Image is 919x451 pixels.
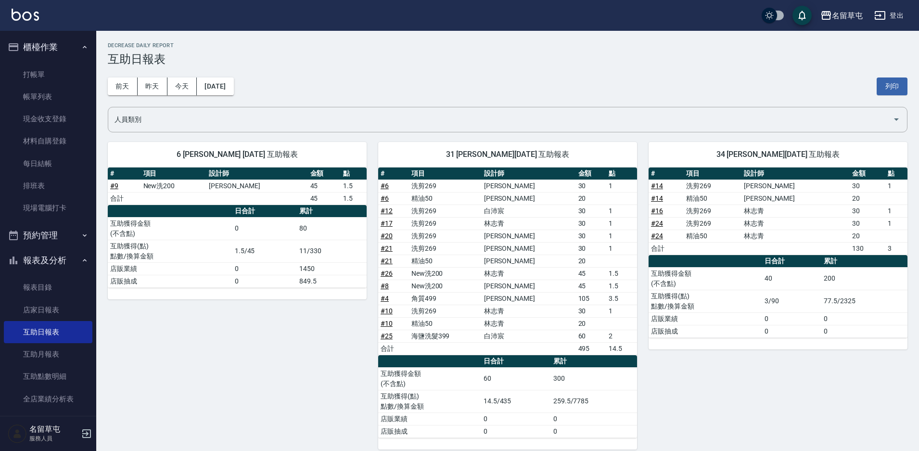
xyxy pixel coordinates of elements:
[381,194,389,202] a: #6
[381,219,393,227] a: #17
[4,153,92,175] a: 每日結帳
[651,232,663,240] a: #24
[206,180,307,192] td: [PERSON_NAME]
[606,217,637,230] td: 1
[108,168,367,205] table: a dense table
[167,77,197,95] button: 今天
[551,390,637,412] td: 259.5/7785
[378,412,481,425] td: 店販業績
[4,64,92,86] a: 打帳單
[576,230,607,242] td: 30
[482,292,576,305] td: [PERSON_NAME]
[108,192,141,205] td: 合計
[390,150,625,159] span: 31 [PERSON_NAME][DATE] 互助報表
[381,332,393,340] a: #25
[409,330,482,342] td: 海鹽洗髮399
[108,52,907,66] h3: 互助日報表
[606,205,637,217] td: 1
[297,205,367,218] th: 累計
[649,255,907,338] table: a dense table
[649,242,684,255] td: 合計
[651,182,663,190] a: #14
[606,180,637,192] td: 1
[4,35,92,60] button: 櫃檯作業
[482,330,576,342] td: 白沛宸
[885,217,907,230] td: 1
[741,217,850,230] td: 林志青
[378,355,637,438] table: a dense table
[381,307,393,315] a: #10
[481,390,551,412] td: 14.5/435
[741,180,850,192] td: [PERSON_NAME]
[341,180,367,192] td: 1.5
[4,299,92,321] a: 店家日報表
[381,245,393,252] a: #21
[4,86,92,108] a: 帳單列表
[850,242,885,255] td: 130
[684,230,741,242] td: 精油50
[576,305,607,317] td: 30
[341,168,367,180] th: 點
[481,355,551,368] th: 日合計
[4,175,92,197] a: 排班表
[817,6,867,26] button: 名留草屯
[606,305,637,317] td: 1
[551,367,637,390] td: 300
[8,424,27,443] img: Person
[576,280,607,292] td: 45
[378,168,637,355] table: a dense table
[576,205,607,217] td: 30
[821,255,907,268] th: 累計
[576,242,607,255] td: 30
[378,390,481,412] td: 互助獲得(點) 點數/換算金額
[762,255,821,268] th: 日合計
[885,205,907,217] td: 1
[762,290,821,312] td: 3/90
[232,240,297,262] td: 1.5/45
[482,267,576,280] td: 林志青
[649,290,762,312] td: 互助獲得(點) 點數/換算金額
[378,168,409,180] th: #
[684,217,741,230] td: 洗剪269
[378,342,409,355] td: 合計
[409,168,482,180] th: 項目
[850,205,885,217] td: 30
[482,205,576,217] td: 白沛宸
[762,312,821,325] td: 0
[4,343,92,365] a: 互助月報表
[821,312,907,325] td: 0
[4,108,92,130] a: 現金收支登錄
[762,267,821,290] td: 40
[409,205,482,217] td: 洗剪269
[4,197,92,219] a: 現場電腦打卡
[850,180,885,192] td: 30
[409,305,482,317] td: 洗剪269
[551,425,637,438] td: 0
[850,192,885,205] td: 20
[12,9,39,21] img: Logo
[297,275,367,287] td: 849.5
[409,217,482,230] td: 洗剪269
[606,280,637,292] td: 1.5
[29,425,78,434] h5: 名留草屯
[409,292,482,305] td: 角質499
[381,232,393,240] a: #20
[551,355,637,368] th: 累計
[482,192,576,205] td: [PERSON_NAME]
[684,180,741,192] td: 洗剪269
[110,182,118,190] a: #9
[4,388,92,410] a: 全店業績分析表
[606,342,637,355] td: 14.5
[409,180,482,192] td: 洗剪269
[409,317,482,330] td: 精油50
[108,217,232,240] td: 互助獲得金額 (不含點)
[4,365,92,387] a: 互助點數明細
[649,325,762,337] td: 店販抽成
[877,77,907,95] button: 列印
[576,267,607,280] td: 45
[112,111,889,128] input: 人員名稱
[885,168,907,180] th: 點
[651,219,663,227] a: #24
[297,262,367,275] td: 1450
[576,255,607,267] td: 20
